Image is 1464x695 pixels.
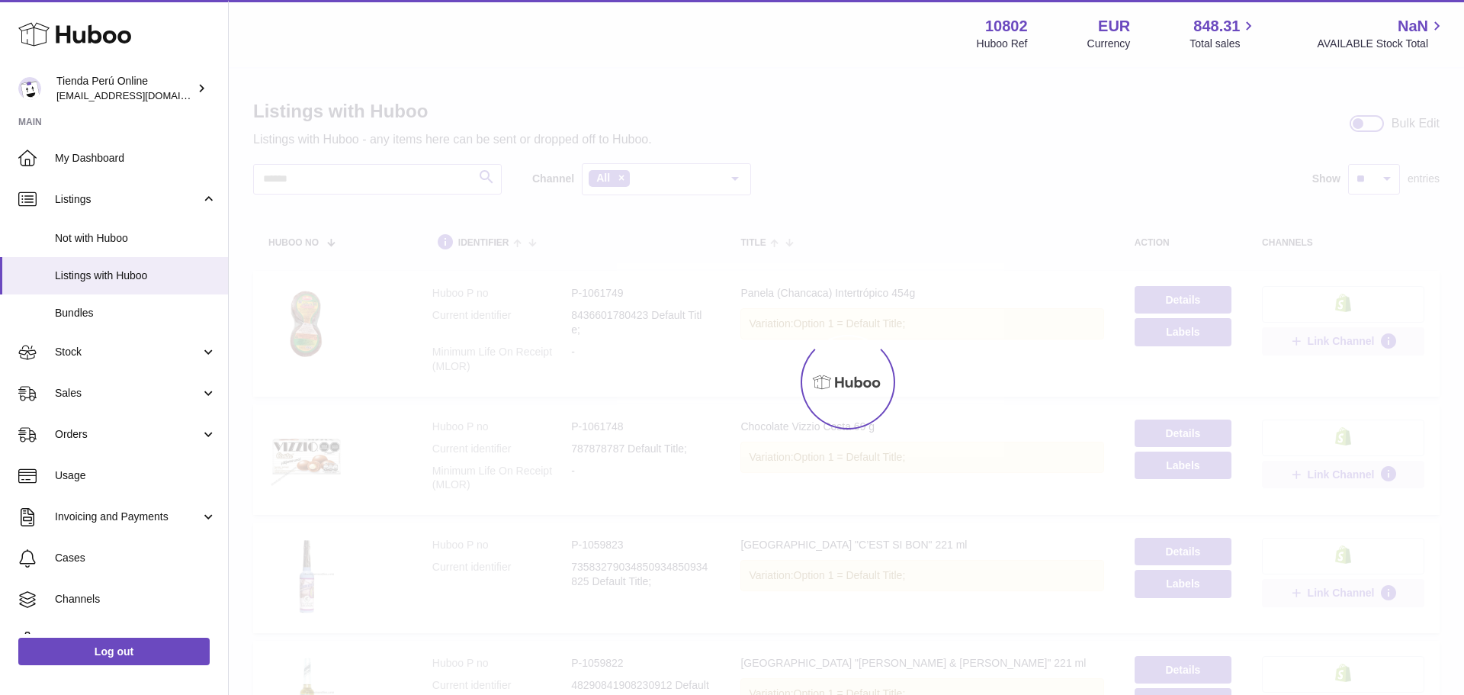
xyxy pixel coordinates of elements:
span: Usage [55,468,217,483]
span: Sales [55,386,201,401]
div: Huboo Ref [977,37,1028,51]
span: Not with Huboo [55,231,217,246]
span: AVAILABLE Stock Total [1317,37,1446,51]
strong: 10802 [985,16,1028,37]
strong: EUR [1098,16,1130,37]
span: Bundles [55,306,217,320]
span: Listings with Huboo [55,269,217,283]
span: My Dashboard [55,151,217,166]
span: Channels [55,592,217,607]
div: Currency [1087,37,1131,51]
img: internalAdmin-10802@internal.huboo.com [18,77,41,100]
span: Stock [55,345,201,359]
a: 848.31 Total sales [1189,16,1257,51]
span: Total sales [1189,37,1257,51]
span: Listings [55,192,201,207]
span: Cases [55,551,217,565]
span: [EMAIL_ADDRESS][DOMAIN_NAME] [56,89,224,101]
span: 848.31 [1193,16,1240,37]
a: Log out [18,638,210,665]
span: Invoicing and Payments [55,510,201,524]
span: Orders [55,427,201,442]
span: NaN [1398,16,1428,37]
div: Tienda Perú Online [56,74,194,103]
a: NaN AVAILABLE Stock Total [1317,16,1446,51]
span: Settings [55,633,217,648]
